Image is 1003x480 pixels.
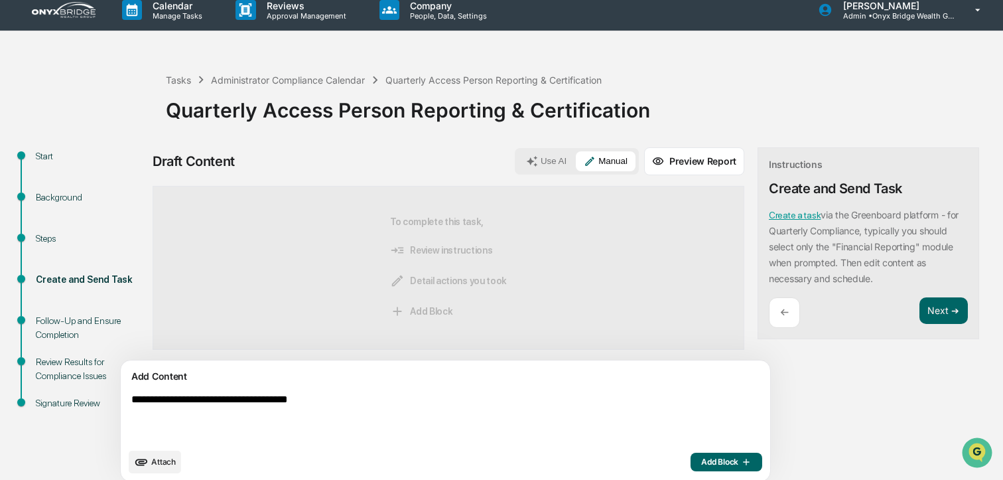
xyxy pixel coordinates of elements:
button: Next ➔ [919,297,968,325]
div: Add Content [129,368,762,384]
div: 🔎 [13,194,24,204]
div: Start [36,149,145,163]
span: Data Lookup [27,193,84,206]
div: Create and Send Task [769,181,902,197]
button: Manual [576,151,635,171]
div: 🗄️ [96,169,107,179]
span: Attestations [109,167,165,181]
button: Use AI [518,151,574,171]
div: Review Results for Compliance Issues [36,355,145,383]
div: Signature Review [36,396,145,410]
div: Quarterly Access Person Reporting & Certification [166,88,996,122]
div: 🖐️ [13,169,24,179]
div: Follow-Up and Ensure Completion [36,314,145,342]
p: Approval Management [256,11,353,21]
a: 🔎Data Lookup [8,187,89,211]
iframe: Open customer support [961,436,996,472]
div: Quarterly Access Person Reporting & Certification [385,74,602,86]
div: To complete this task, [390,208,507,328]
div: We're available if you need us! [45,115,168,125]
span: Preclearance [27,167,86,181]
div: Administrator Compliance Calendar [211,74,365,86]
a: 🖐️Preclearance [8,162,91,186]
button: Preview Report [644,147,744,175]
button: Add Block [691,453,762,471]
span: Attach [151,457,176,467]
p: via the Greenboard platform - for Quarterly Compliance, typically you should select only the "Fin... [769,209,959,284]
div: Background [36,191,145,204]
span: Add Block [390,304,452,319]
a: Create a task [769,210,821,220]
p: Admin • Onyx Bridge Wealth Group LLC [833,11,956,21]
span: Add Block [701,457,752,467]
a: Powered byPylon [94,224,161,235]
div: Instructions [769,159,823,170]
p: People, Data, Settings [399,11,494,21]
span: Pylon [132,225,161,235]
button: upload document [129,451,181,473]
img: logo [32,2,96,18]
button: Start new chat [226,106,241,121]
span: Review instructions [390,243,492,258]
div: Draft Content [153,153,235,169]
img: 1746055101610-c473b297-6a78-478c-a979-82029cc54cd1 [13,102,37,125]
p: How can we help? [13,28,241,49]
a: 🗄️Attestations [91,162,170,186]
div: Start new chat [45,102,218,115]
div: Create and Send Task [36,273,145,287]
div: Steps [36,232,145,246]
span: Detail actions you took [390,274,507,288]
p: Manage Tasks [142,11,209,21]
p: ← [780,306,789,319]
div: Tasks [166,74,191,86]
